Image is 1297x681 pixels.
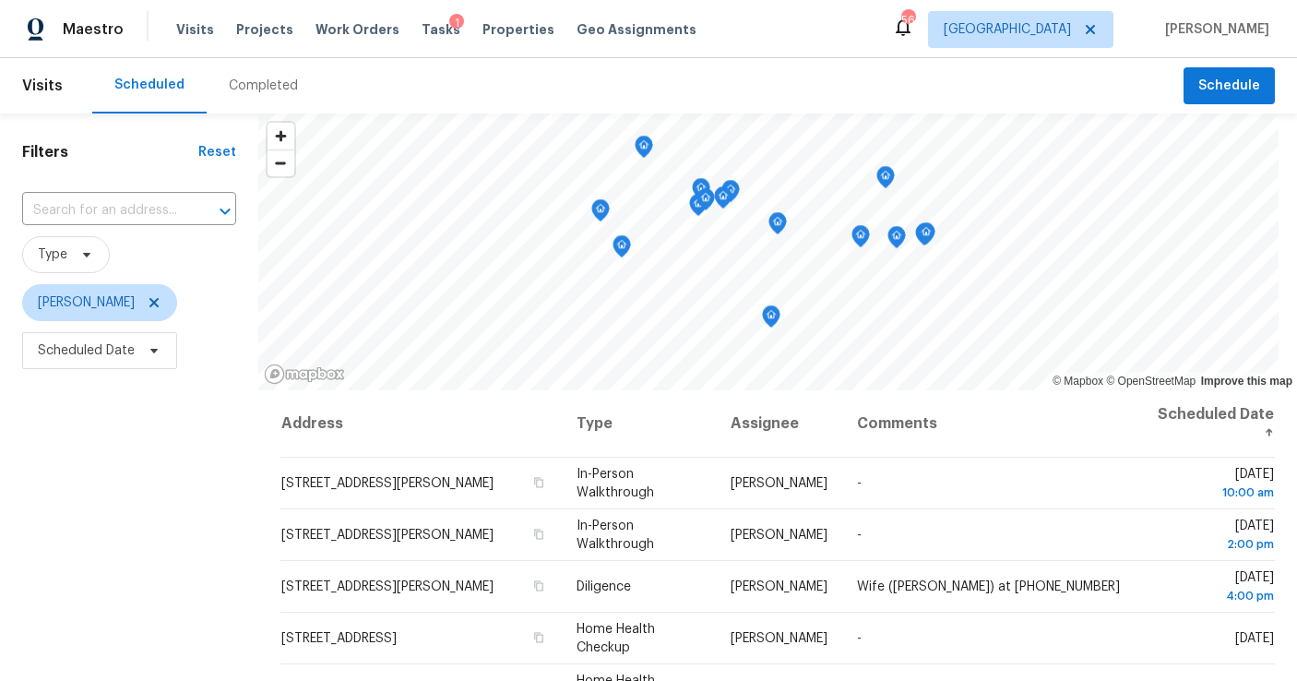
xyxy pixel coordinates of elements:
[1156,520,1274,554] span: [DATE]
[577,520,654,551] span: In-Person Walkthrough
[692,178,710,207] div: Map marker
[281,632,397,645] span: [STREET_ADDRESS]
[857,529,862,542] span: -
[1141,390,1275,458] th: Scheduled Date ↑
[857,632,862,645] span: -
[281,580,494,593] span: [STREET_ADDRESS][PERSON_NAME]
[842,390,1140,458] th: Comments
[1053,375,1103,388] a: Mapbox
[38,341,135,360] span: Scheduled Date
[762,305,780,334] div: Map marker
[857,477,862,490] span: -
[449,14,464,32] div: 1
[915,223,934,252] div: Map marker
[1156,587,1274,605] div: 4:00 pm
[530,629,547,646] button: Copy Address
[696,188,715,217] div: Map marker
[577,20,696,39] span: Geo Assignments
[901,11,914,30] div: 56
[887,226,906,255] div: Map marker
[1235,632,1274,645] span: [DATE]
[114,76,184,94] div: Scheduled
[1156,468,1274,502] span: [DATE]
[264,364,345,385] a: Mapbox homepage
[721,180,740,209] div: Map marker
[22,197,184,225] input: Search for an address...
[714,186,732,215] div: Map marker
[768,212,787,241] div: Map marker
[38,293,135,312] span: [PERSON_NAME]
[1156,571,1274,605] span: [DATE]
[876,166,895,195] div: Map marker
[176,20,214,39] span: Visits
[268,150,294,176] span: Zoom out
[1156,484,1274,502] div: 10:00 am
[22,66,63,106] span: Visits
[689,194,708,222] div: Map marker
[482,20,554,39] span: Properties
[577,468,654,499] span: In-Person Walkthrough
[1106,375,1196,388] a: OpenStreetMap
[530,526,547,543] button: Copy Address
[1158,20,1269,39] span: [PERSON_NAME]
[1156,535,1274,554] div: 2:00 pm
[851,225,870,254] div: Map marker
[731,529,827,542] span: [PERSON_NAME]
[562,390,717,458] th: Type
[944,20,1071,39] span: [GEOGRAPHIC_DATA]
[530,474,547,491] button: Copy Address
[22,143,198,161] h1: Filters
[422,23,460,36] span: Tasks
[731,477,827,490] span: [PERSON_NAME]
[38,245,67,264] span: Type
[258,113,1279,390] canvas: Map
[281,477,494,490] span: [STREET_ADDRESS][PERSON_NAME]
[63,20,124,39] span: Maestro
[236,20,293,39] span: Projects
[198,143,236,161] div: Reset
[731,632,827,645] span: [PERSON_NAME]
[731,580,827,593] span: [PERSON_NAME]
[315,20,399,39] span: Work Orders
[268,123,294,149] button: Zoom in
[1198,75,1260,98] span: Schedule
[857,580,1120,593] span: Wife ([PERSON_NAME]) at [PHONE_NUMBER]
[577,580,631,593] span: Diligence
[1184,67,1275,105] button: Schedule
[577,623,655,654] span: Home Health Checkup
[229,77,298,95] div: Completed
[530,578,547,594] button: Copy Address
[281,529,494,542] span: [STREET_ADDRESS][PERSON_NAME]
[716,390,842,458] th: Assignee
[591,199,610,228] div: Map marker
[268,149,294,176] button: Zoom out
[1201,375,1292,388] a: Improve this map
[613,235,631,264] div: Map marker
[917,222,935,251] div: Map marker
[212,198,238,224] button: Open
[280,390,562,458] th: Address
[635,136,653,164] div: Map marker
